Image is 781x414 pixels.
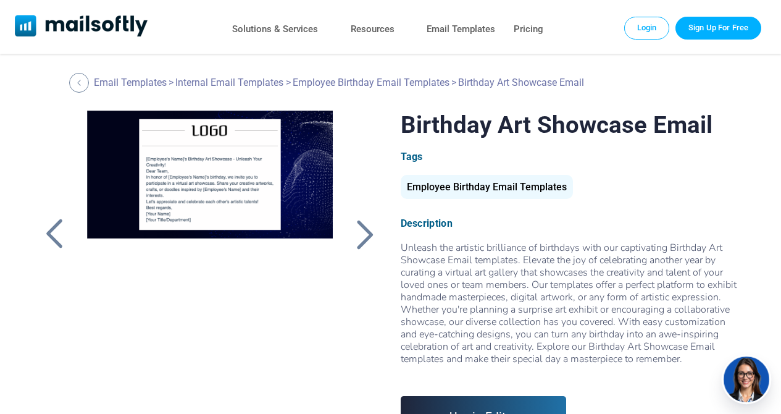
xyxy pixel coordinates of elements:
[401,242,742,378] div: Unleash the artistic brilliance of birthdays with our captivating Birthday Art Showcase Email tem...
[401,186,573,192] a: Employee Birthday Email Templates
[401,175,573,199] div: Employee Birthday Email Templates
[514,20,543,38] a: Pricing
[175,77,283,88] a: Internal Email Templates
[427,20,495,38] a: Email Templates
[349,218,380,250] a: Back
[401,218,742,229] div: Description
[15,15,148,39] a: Mailsoftly
[351,20,395,38] a: Resources
[293,77,449,88] a: Employee Birthday Email Templates
[401,151,742,163] div: Tags
[675,17,761,39] a: Trial
[232,20,318,38] a: Solutions & Services
[94,77,167,88] a: Email Templates
[39,218,70,250] a: Back
[401,111,742,138] h1: Birthday Art Showcase Email
[624,17,670,39] a: Login
[69,73,92,93] a: Back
